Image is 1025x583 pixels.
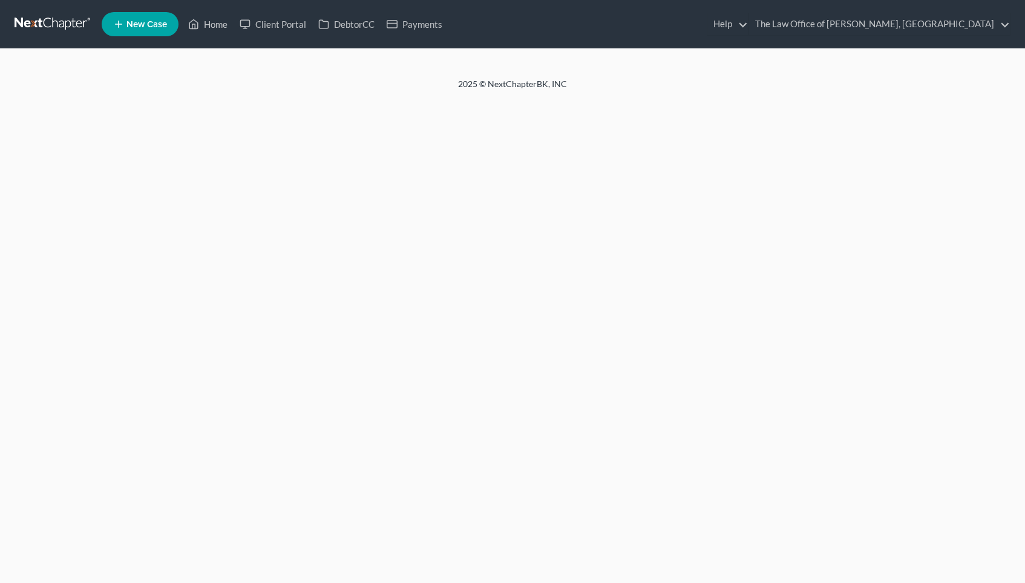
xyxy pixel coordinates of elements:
div: 2025 © NextChapterBK, INC [168,78,857,100]
a: Payments [381,13,448,35]
a: The Law Office of [PERSON_NAME], [GEOGRAPHIC_DATA] [749,13,1010,35]
a: Home [182,13,234,35]
new-legal-case-button: New Case [102,12,178,36]
a: Client Portal [234,13,312,35]
a: Help [707,13,748,35]
a: DebtorCC [312,13,381,35]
